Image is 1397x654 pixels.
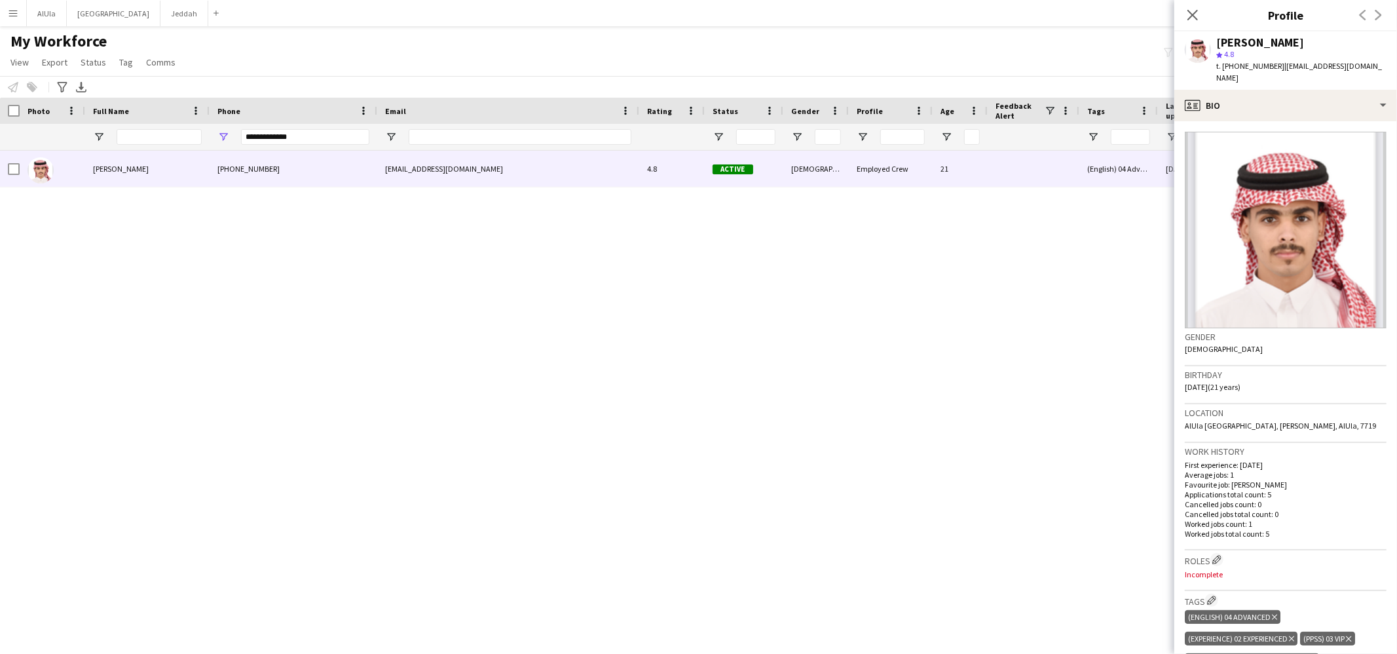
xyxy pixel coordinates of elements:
input: Full Name Filter Input [117,129,202,145]
h3: Roles [1185,553,1387,567]
a: View [5,54,34,71]
button: [GEOGRAPHIC_DATA] [67,1,160,26]
button: Open Filter Menu [791,131,803,143]
button: Open Filter Menu [941,131,952,143]
a: Comms [141,54,181,71]
span: Status [81,56,106,68]
input: Gender Filter Input [815,129,841,145]
input: Tags Filter Input [1111,129,1150,145]
div: 21 [933,151,988,187]
span: Export [42,56,67,68]
app-action-btn: Advanced filters [54,79,70,95]
span: Last status update [1166,101,1233,121]
div: (English) 04 Advanced [1185,610,1280,624]
button: AlUla [27,1,67,26]
input: Email Filter Input [409,129,631,145]
span: Tags [1087,106,1105,116]
div: [EMAIL_ADDRESS][DOMAIN_NAME] [377,151,639,187]
p: Favourite job: [PERSON_NAME] [1185,480,1387,490]
span: My Workforce [10,31,107,51]
div: [DEMOGRAPHIC_DATA] [783,151,849,187]
div: (English) 04 Advanced, (Experience) 02 Experienced, (PPSS) 03 VIP, (Role) 03 Premium [PERSON_NAME] [1079,151,1158,187]
p: First experience: [DATE] [1185,460,1387,470]
a: Status [75,54,111,71]
h3: Location [1185,407,1387,419]
p: Worked jobs total count: 5 [1185,529,1387,539]
button: Open Filter Menu [217,131,229,143]
p: Cancelled jobs total count: 0 [1185,509,1387,519]
a: Tag [114,54,138,71]
span: Phone [217,106,240,116]
button: Open Filter Menu [1166,131,1178,143]
span: AlUla [GEOGRAPHIC_DATA], [PERSON_NAME], AlUla, 7719 [1185,421,1376,431]
span: Feedback Alert [996,101,1044,121]
span: Photo [28,106,50,116]
span: Age [941,106,954,116]
p: Cancelled jobs count: 0 [1185,499,1387,509]
span: Rating [647,106,672,116]
span: Active [713,164,753,174]
span: Gender [791,106,819,116]
button: Open Filter Menu [93,131,105,143]
a: Export [37,54,73,71]
img: Crew avatar or photo [1185,132,1387,328]
div: [PERSON_NAME] [1216,37,1304,48]
p: Incomplete [1185,569,1387,579]
button: Open Filter Menu [713,131,724,143]
h3: Gender [1185,331,1387,343]
div: Employed Crew [849,151,933,187]
button: Open Filter Menu [857,131,868,143]
input: Status Filter Input [736,129,775,145]
span: Comms [146,56,176,68]
app-action-btn: Export XLSX [73,79,89,95]
div: [DATE] 7:28pm [1158,151,1256,187]
p: Average jobs: 1 [1185,470,1387,480]
button: Open Filter Menu [385,131,397,143]
h3: Work history [1185,446,1387,457]
div: (Experience) 02 Experienced [1185,632,1297,645]
button: Jeddah [160,1,208,26]
button: Open Filter Menu [1087,131,1099,143]
input: Profile Filter Input [880,129,925,145]
span: Profile [857,106,883,116]
span: Status [713,106,738,116]
span: Email [385,106,406,116]
div: (PPSS) 03 VIP [1300,632,1354,645]
span: 4.8 [1224,49,1234,59]
span: [DATE] (21 years) [1185,382,1240,392]
h3: Tags [1185,594,1387,607]
p: Worked jobs count: 1 [1185,519,1387,529]
h3: Profile [1174,7,1397,24]
img: Faisal Slman [28,157,54,183]
span: Full Name [93,106,129,116]
span: View [10,56,29,68]
input: Phone Filter Input [241,129,369,145]
span: t. [PHONE_NUMBER] [1216,61,1284,71]
div: [PHONE_NUMBER] [210,151,377,187]
input: Age Filter Input [964,129,980,145]
h3: Birthday [1185,369,1387,381]
span: | [EMAIL_ADDRESS][DOMAIN_NAME] [1216,61,1382,83]
p: Applications total count: 5 [1185,490,1387,499]
span: [DEMOGRAPHIC_DATA] [1185,344,1263,354]
span: [PERSON_NAME] [93,164,149,174]
span: Tag [119,56,133,68]
div: 4.8 [639,151,705,187]
div: Bio [1174,90,1397,121]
